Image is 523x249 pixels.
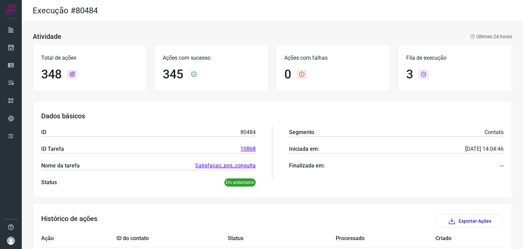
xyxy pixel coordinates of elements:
[116,230,228,247] td: ID do contato
[240,128,256,136] p: 80484
[470,33,512,40] p: Últimas 24 horas
[465,145,504,153] p: [DATE] 14:04:46
[41,112,504,120] h3: Dados básicos
[485,128,504,136] p: Contato
[284,67,291,82] h1: 0
[41,230,116,247] td: Ação
[195,162,256,170] a: Satisfacao_pos_consulta
[406,54,504,62] p: Fila de execução
[163,54,260,62] p: Ações com sucesso
[289,162,325,170] p: Finalizada em:
[41,54,139,62] p: Total de ações
[41,178,57,187] p: Status
[163,67,183,82] h1: 345
[41,162,80,170] p: Nome da tarefa
[33,32,61,41] h3: Atividade
[284,54,382,62] p: Ações com falhas
[289,128,314,136] p: Segmento
[500,162,504,170] p: ---
[336,230,435,247] td: Processado
[6,4,16,14] img: Logo
[224,178,256,187] p: Em andamento
[240,145,256,153] a: 10868
[289,145,319,153] p: Iniciada em:
[41,128,46,136] p: ID
[33,6,98,16] h2: Execução #80484
[435,215,504,228] button: Exportar Ações
[41,67,62,82] h1: 348
[7,237,15,245] img: avatar-user-boy.jpg
[228,230,336,247] td: Status
[27,45,41,50] span: Tarefas
[406,67,413,82] h1: 3
[41,215,97,228] h3: Histórico de ações
[435,230,483,247] td: Criado
[41,145,64,153] p: ID Tarefa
